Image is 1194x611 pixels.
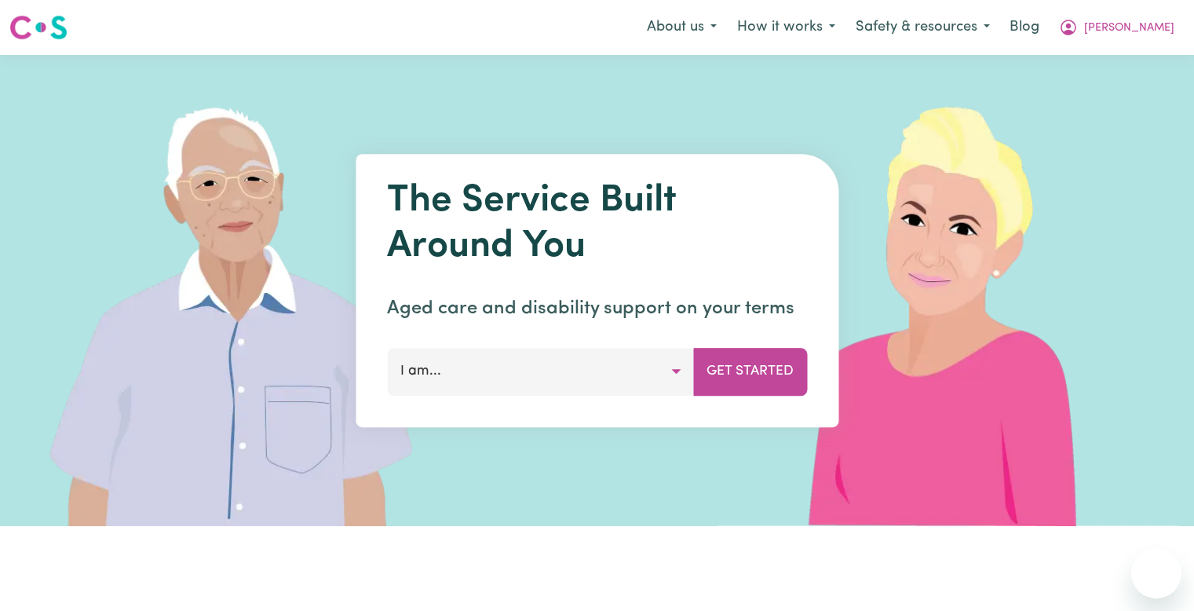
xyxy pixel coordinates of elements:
button: I am... [387,348,694,395]
h1: The Service Built Around You [387,179,807,269]
span: [PERSON_NAME] [1084,20,1174,37]
button: Safety & resources [845,11,1000,44]
button: My Account [1049,11,1185,44]
a: Blog [1000,10,1049,45]
button: About us [637,11,727,44]
iframe: Button to launch messaging window [1131,548,1181,598]
img: Careseekers logo [9,13,68,42]
p: Aged care and disability support on your terms [387,295,807,323]
button: Get Started [693,348,807,395]
button: How it works [727,11,845,44]
a: Careseekers logo [9,9,68,46]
